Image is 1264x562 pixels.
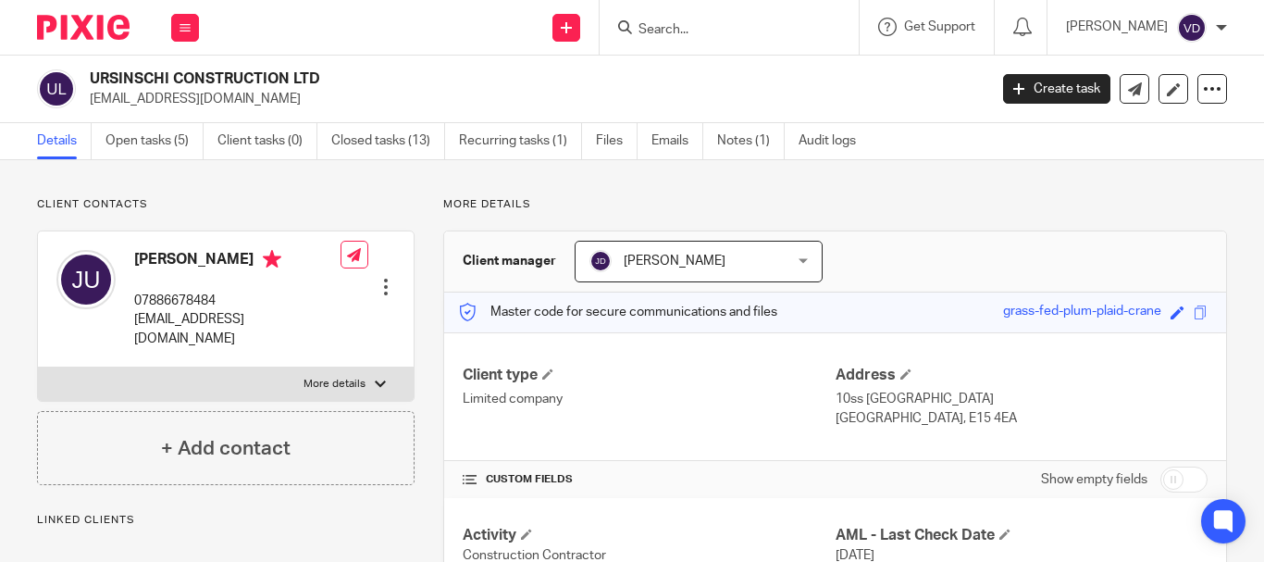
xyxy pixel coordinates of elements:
img: svg%3E [589,250,612,272]
h4: AML - Last Check Date [836,526,1208,545]
span: [PERSON_NAME] [624,255,725,268]
p: [PERSON_NAME] [1066,18,1168,36]
a: Closed tasks (13) [331,123,445,159]
p: More details [443,197,1227,212]
p: More details [304,377,366,392]
a: Details [37,123,92,159]
p: [EMAIL_ADDRESS][DOMAIN_NAME] [90,90,975,108]
img: svg%3E [1177,13,1207,43]
p: [EMAIL_ADDRESS][DOMAIN_NAME] [134,310,341,348]
h4: + Add contact [161,434,291,463]
p: Linked clients [37,513,415,528]
h2: URSINSCHI CONSTRUCTION LTD [90,69,799,89]
label: Show empty fields [1041,470,1147,489]
img: Pixie [37,15,130,40]
a: Create task [1003,74,1110,104]
div: grass-fed-plum-plaid-crane [1003,302,1161,323]
h4: [PERSON_NAME] [134,250,341,273]
img: svg%3E [37,69,76,108]
a: Files [596,123,638,159]
p: [GEOGRAPHIC_DATA], E15 4EA [836,409,1208,428]
a: Client tasks (0) [217,123,317,159]
span: Construction Contractor [463,549,606,562]
p: 10ss [GEOGRAPHIC_DATA] [836,390,1208,408]
a: Recurring tasks (1) [459,123,582,159]
a: Audit logs [799,123,870,159]
p: 07886678484 [134,292,341,310]
a: Emails [651,123,703,159]
h3: Client manager [463,252,556,270]
i: Primary [263,250,281,269]
a: Notes (1) [717,123,785,159]
span: [DATE] [836,549,874,562]
h4: Activity [463,526,835,545]
img: svg%3E [56,250,116,309]
span: Get Support [904,20,975,33]
h4: CUSTOM FIELDS [463,472,835,487]
h4: Address [836,366,1208,385]
h4: Client type [463,366,835,385]
p: Master code for secure communications and files [458,303,777,321]
p: Limited company [463,390,835,408]
a: Open tasks (5) [105,123,204,159]
p: Client contacts [37,197,415,212]
input: Search [637,22,803,39]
